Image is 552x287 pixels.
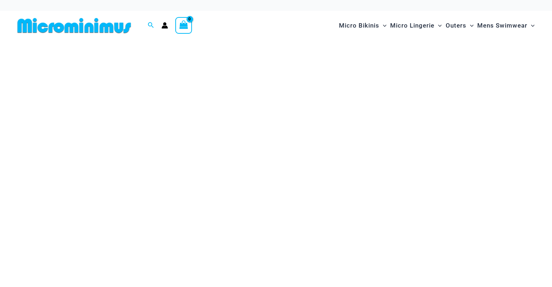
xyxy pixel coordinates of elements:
[446,16,466,35] span: Outers
[148,21,154,30] a: Search icon link
[388,15,443,37] a: Micro LingerieMenu ToggleMenu Toggle
[466,16,474,35] span: Menu Toggle
[390,16,434,35] span: Micro Lingerie
[434,16,442,35] span: Menu Toggle
[475,15,536,37] a: Mens SwimwearMenu ToggleMenu Toggle
[337,15,388,37] a: Micro BikinisMenu ToggleMenu Toggle
[444,15,475,37] a: OutersMenu ToggleMenu Toggle
[161,22,168,29] a: Account icon link
[527,16,535,35] span: Menu Toggle
[477,16,527,35] span: Mens Swimwear
[15,17,134,34] img: MM SHOP LOGO FLAT
[336,13,537,38] nav: Site Navigation
[379,16,387,35] span: Menu Toggle
[339,16,379,35] span: Micro Bikinis
[175,17,192,34] a: View Shopping Cart, empty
